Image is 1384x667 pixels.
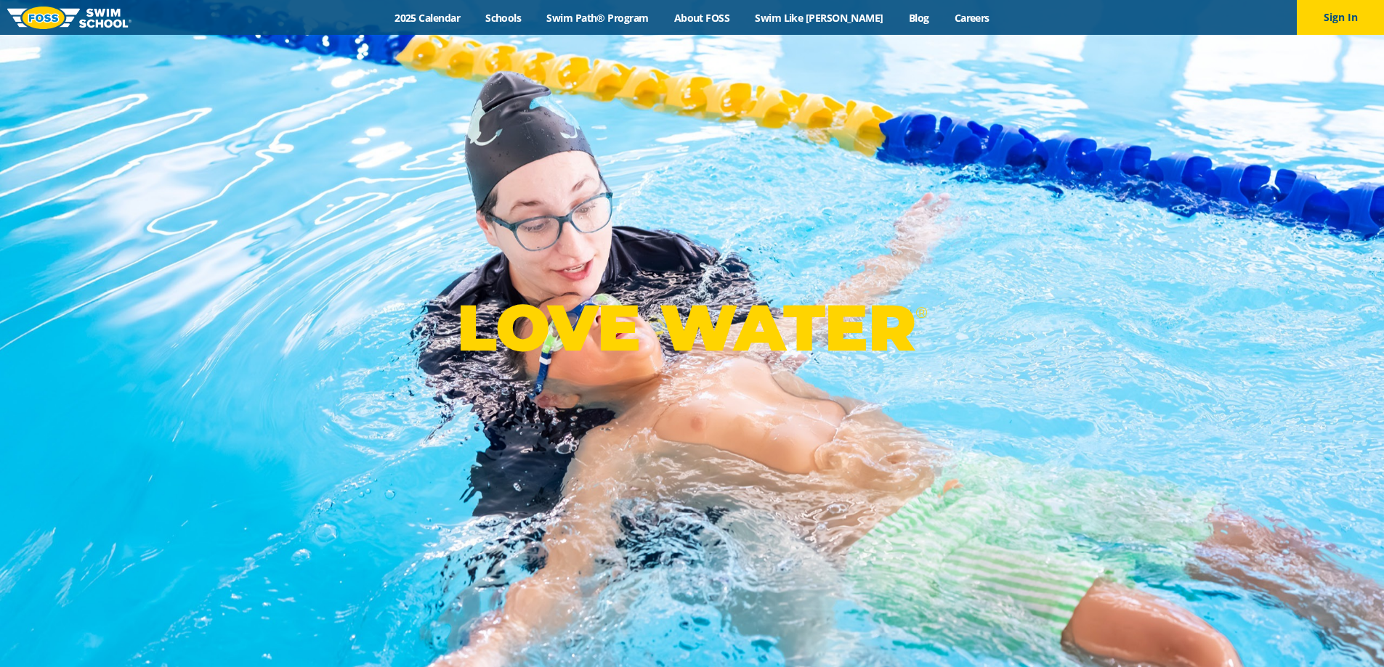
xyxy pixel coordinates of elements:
[661,11,742,25] a: About FOSS
[473,11,534,25] a: Schools
[942,11,1002,25] a: Careers
[457,289,927,367] p: LOVE WATER
[915,303,927,322] sup: ®
[382,11,473,25] a: 2025 Calendar
[7,7,131,29] img: FOSS Swim School Logo
[534,11,661,25] a: Swim Path® Program
[896,11,942,25] a: Blog
[742,11,897,25] a: Swim Like [PERSON_NAME]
